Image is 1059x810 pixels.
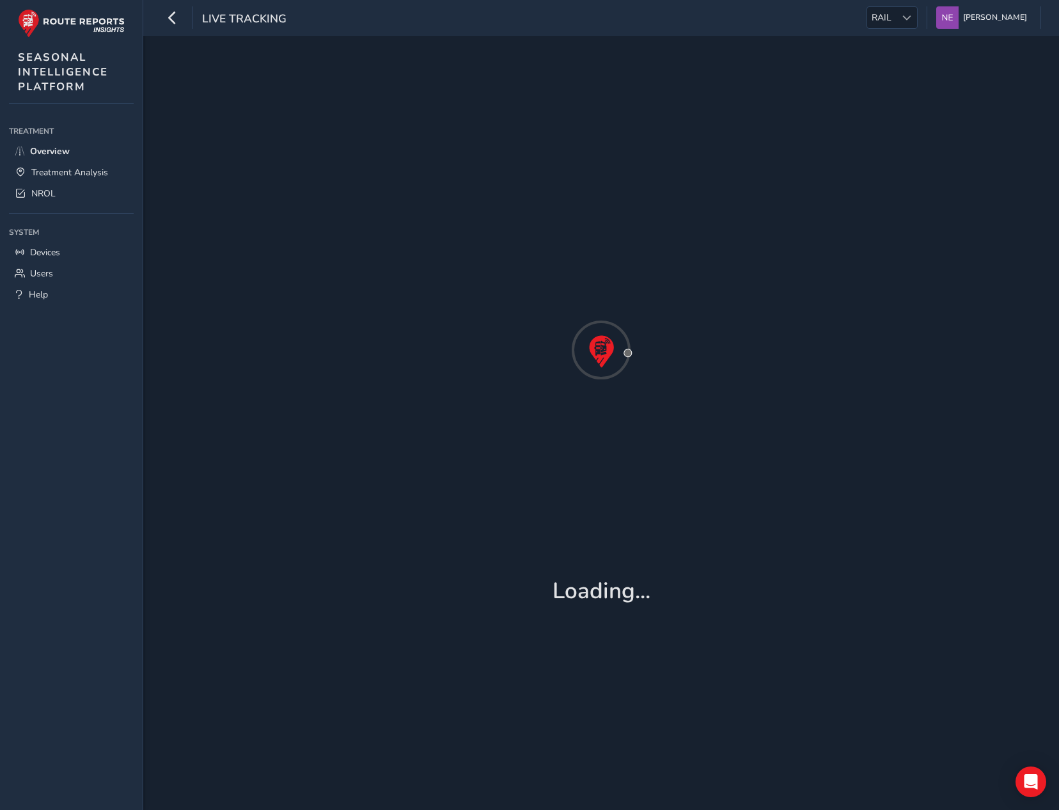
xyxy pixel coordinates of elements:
[30,246,60,258] span: Devices
[30,145,70,157] span: Overview
[936,6,959,29] img: diamond-layout
[9,284,134,305] a: Help
[29,289,48,301] span: Help
[9,223,134,242] div: System
[9,242,134,263] a: Devices
[9,263,134,284] a: Users
[31,166,108,179] span: Treatment Analysis
[9,162,134,183] a: Treatment Analysis
[18,9,125,38] img: rr logo
[31,187,56,200] span: NROL
[9,183,134,204] a: NROL
[9,141,134,162] a: Overview
[30,267,53,280] span: Users
[867,7,896,28] span: RAIL
[9,122,134,141] div: Treatment
[936,6,1032,29] button: [PERSON_NAME]
[963,6,1027,29] span: [PERSON_NAME]
[553,578,650,605] h1: Loading...
[1016,766,1046,797] div: Open Intercom Messenger
[18,50,108,94] span: SEASONAL INTELLIGENCE PLATFORM
[202,11,286,29] span: Live Tracking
